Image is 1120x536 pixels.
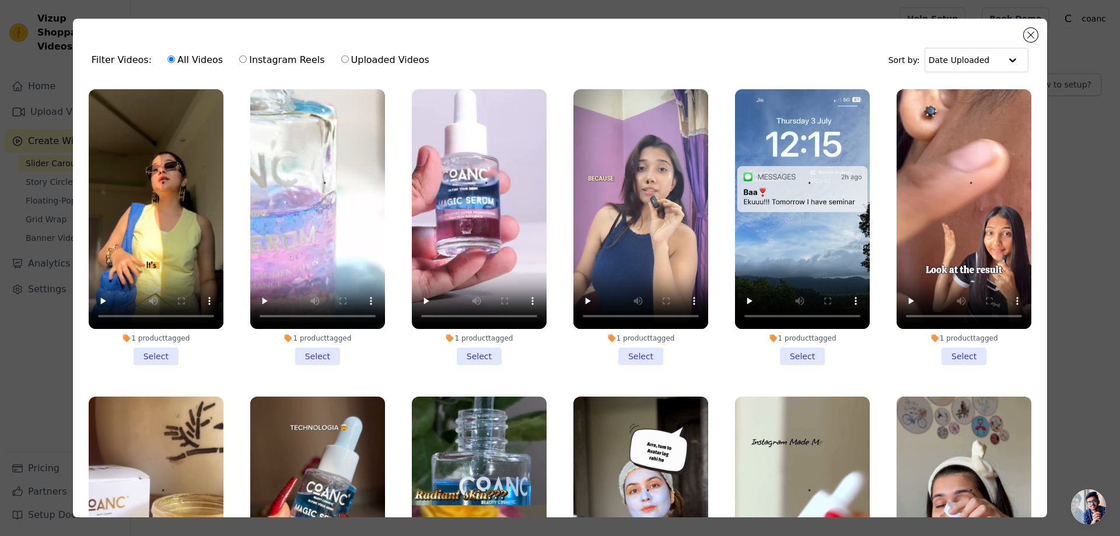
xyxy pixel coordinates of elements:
[1071,489,1106,524] div: Open chat
[888,48,1029,72] div: Sort by:
[341,52,430,68] label: Uploaded Videos
[897,334,1031,343] div: 1 product tagged
[250,334,385,343] div: 1 product tagged
[1024,28,1038,42] button: Close modal
[735,334,870,343] div: 1 product tagged
[92,47,436,73] div: Filter Videos:
[89,334,223,343] div: 1 product tagged
[412,334,547,343] div: 1 product tagged
[573,334,708,343] div: 1 product tagged
[239,52,325,68] label: Instagram Reels
[167,52,223,68] label: All Videos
